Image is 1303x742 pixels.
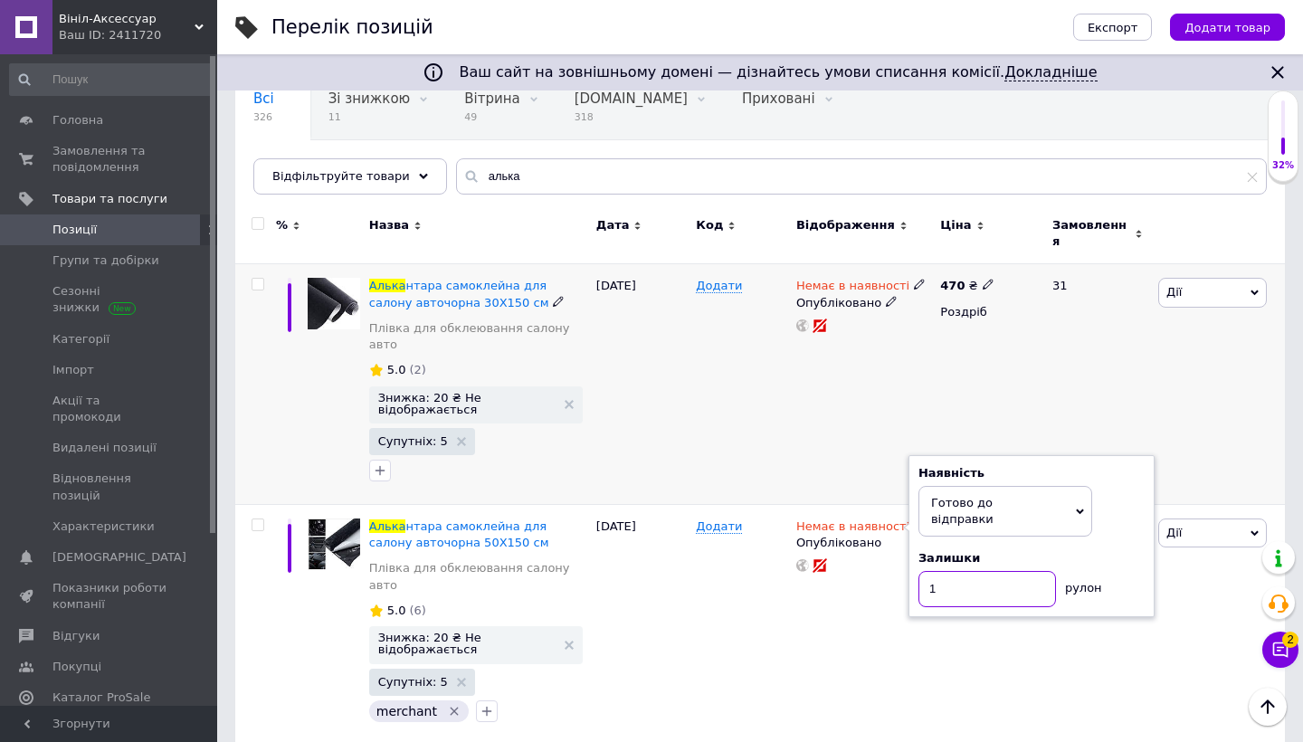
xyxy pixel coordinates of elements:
[1267,62,1289,83] svg: Закрити
[1052,217,1130,250] span: Замовлення
[52,222,97,238] span: Позиції
[52,331,109,347] span: Категорії
[1170,14,1285,41] button: Додати товар
[369,217,409,233] span: Назва
[369,279,549,309] a: Алькантара самоклейна для салону авточорна 30Х150 см
[52,191,167,207] span: Товари та послуги
[456,158,1267,195] input: Пошук по назві позиції, артикулу і пошуковим запитам
[52,549,186,566] span: [DEMOGRAPHIC_DATA]
[272,169,410,183] span: Відфільтруйте товари
[1249,688,1287,726] button: Наверх
[464,110,519,124] span: 49
[1166,285,1182,299] span: Дії
[796,295,931,311] div: Опубліковано
[1184,21,1270,34] span: Додати товар
[409,604,425,617] span: (6)
[271,18,433,37] div: Перелік позицій
[378,392,556,415] span: Знижка: 20 ₴ Не відображається
[52,362,94,378] span: Імпорт
[387,363,406,376] span: 5.0
[940,278,994,294] div: ₴
[59,27,217,43] div: Ваш ID: 2411720
[796,279,909,298] span: Немає в наявності
[276,217,288,233] span: %
[378,632,556,655] span: Знижка: 20 ₴ Не відображається
[796,519,909,538] span: Немає в наявності
[459,63,1097,81] span: Ваш сайт на зовнішньому домені — дізнайтесь умови списання комісії.
[409,363,425,376] span: (2)
[369,560,587,593] a: Плівка для обклеювання салону авто
[1282,632,1298,648] span: 2
[742,90,815,107] span: Приховані
[369,519,549,549] span: нтара самоклейна для салону авточорна 50Х150 см
[369,279,549,309] span: нтара самоклейна для салону авточорна 30Х150 см
[52,471,167,503] span: Відновлення позицій
[596,217,630,233] span: Дата
[52,518,155,535] span: Характеристики
[369,279,406,292] span: Алька
[1088,21,1138,34] span: Експорт
[918,465,1145,481] div: Наявність
[52,659,101,675] span: Покупці
[9,63,214,96] input: Пошук
[52,628,100,644] span: Відгуки
[447,704,461,718] svg: Видалити мітку
[253,159,347,176] span: Опубліковані
[696,519,742,534] span: Додати
[369,320,587,353] a: Плівка для обклеювання салону авто
[308,518,360,570] img: Алькантара самоклеюча тканина для салона авто чорна 50Х150 см
[52,393,167,425] span: Акції та промокоди
[52,283,167,316] span: Сезонні знижки
[52,252,159,269] span: Групи та добірки
[52,580,167,613] span: Показники роботи компанії
[328,90,410,107] span: Зі знижкою
[1041,264,1154,505] div: 31
[369,519,549,549] a: Алькантара самоклейна для салону авточорна 50Х150 см
[940,217,971,233] span: Ціна
[1073,14,1153,41] button: Експорт
[1166,526,1182,539] span: Дії
[592,264,692,505] div: [DATE]
[464,90,519,107] span: Вітрина
[918,550,1145,566] div: Залишки
[940,304,1037,320] div: Роздріб
[575,90,688,107] span: [DOMAIN_NAME]
[387,604,406,617] span: 5.0
[696,217,723,233] span: Код
[1056,571,1102,596] div: рулон
[796,535,931,551] div: Опубліковано
[253,110,274,124] span: 326
[52,143,167,176] span: Замовлення та повідомлення
[378,676,448,688] span: Супутніх: 5
[1262,632,1298,668] button: Чат з покупцем2
[328,110,410,124] span: 11
[308,278,360,329] img: Алькантара самоклеюча тканина для салона авто чорна 30Х150 см
[59,11,195,27] span: Вініл-Аксессуар
[253,90,274,107] span: Всі
[52,440,157,456] span: Видалені позиції
[1269,159,1298,172] div: 32%
[931,496,994,526] span: Готово до відправки
[369,519,406,533] span: Алька
[1004,63,1097,81] a: Докладніше
[378,435,448,447] span: Супутніх: 5
[52,690,150,706] span: Каталог ProSale
[52,112,103,128] span: Головна
[696,279,742,293] span: Додати
[940,279,965,292] b: 470
[796,217,895,233] span: Відображення
[376,704,437,718] span: merchant
[575,110,688,124] span: 318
